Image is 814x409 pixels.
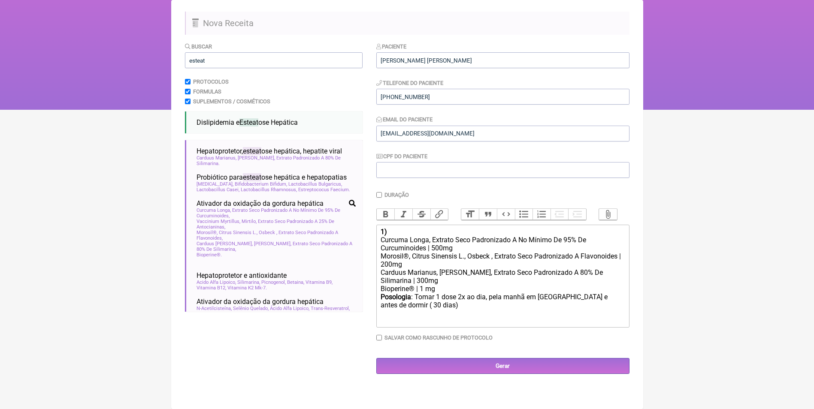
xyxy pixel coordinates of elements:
[376,116,433,123] label: Email do Paciente
[515,209,533,220] button: Bullets
[197,298,324,306] span: Ativador da oxidação da gordura hepática
[197,219,356,230] span: Vaccinium Myrtillus, Mirtilo, Extrato Seco Padronizado A 25% De Antocianinas
[377,209,395,220] button: Bold
[227,285,267,291] span: Vitamina K2 Mk-7
[599,209,617,220] button: Attach Files
[197,147,342,155] span: Hepatoprotetor, ose hepática, hepatite viral
[235,181,287,187] span: Bifidobacterium Bifidum
[237,280,260,285] span: Silimarina
[197,306,232,311] span: N-Acetilcisteína
[376,43,407,50] label: Paciente
[376,358,629,374] input: Gerar
[412,209,430,220] button: Strikethrough
[193,88,221,95] label: Formulas
[384,334,493,341] label: Salvar como rascunho de Protocolo
[197,280,236,285] span: Acido Alfa Lipoico
[193,78,229,85] label: Protocolos
[533,209,551,220] button: Numbers
[270,306,309,311] span: Ácido Alfa Lipoico
[381,228,387,236] strong: 1)
[197,271,287,280] span: Hepatoprotetor e antioxidante
[197,173,347,181] span: Probiótico para ose hepática e hepatopatias
[381,268,624,285] div: Carduus Marianus, [PERSON_NAME], Extrato Seco Padronizado A 80% De Silimarina | 300mg
[394,209,412,220] button: Italic
[306,280,333,285] span: Vitamina B9
[193,98,270,105] label: Suplementos / Cosméticos
[381,285,624,293] div: Bioperine® | 1 mg
[239,118,258,126] span: Esteat
[185,12,629,35] h2: Nova Receita
[197,181,233,187] span: [MEDICAL_DATA]
[197,252,222,258] span: Bioperine®
[197,155,356,166] span: Carduus Marianus, [PERSON_NAME], Extrato Padronizado A 80% De Silimarina
[430,209,448,220] button: Link
[233,306,269,311] span: Selênio Quelado
[376,153,428,159] label: CPF do Paciente
[185,52,363,68] input: exemplo: emagrecimento, ansiedade
[381,293,624,318] div: : Tomar 1 dose 2x ao dia, pela manhã em [GEOGRAPHIC_DATA] e antes de dormir ( 30 dias)ㅤ
[287,280,304,285] span: Betaina
[497,209,515,220] button: Code
[185,43,212,50] label: Buscar
[298,187,350,192] span: Estreptococus Faecium
[479,209,497,220] button: Quote
[384,192,409,198] label: Duração
[568,209,586,220] button: Increase Level
[261,280,286,285] span: Picnogenol
[288,181,342,187] span: Lactobacillus Bulgaricus
[197,199,324,208] span: Ativador da oxidação da gordura hepática
[243,173,261,181] span: esteat
[197,241,356,252] span: Carduus [PERSON_NAME], [PERSON_NAME], Extrato Seco Padronizado A 80% De Silimarina
[381,236,624,252] div: Curcuma Longa, Extrato Seco Padronizado A No Mínimo De 95% De Curcuminoides | 500mg
[381,293,411,301] strong: Posologia
[461,209,479,220] button: Heading
[197,208,356,219] span: Curcuma Longa, Extrato Seco Padronizado A No Mínimo De 95% De Curcuminoides
[197,285,226,291] span: Vitamina B12
[197,230,356,241] span: Morosil®, Citrus Sinensis L., Osbeck , Extrato Seco Padronizado A Flavonoides
[197,311,221,317] span: Quercetina
[376,80,444,86] label: Telefone do Paciente
[197,118,298,126] span: Dislipidemia e ose Hepática
[243,147,261,155] span: esteat
[197,187,239,192] span: Lactobacillus Casei
[311,306,350,311] span: Trans-Resveratrol
[241,187,297,192] span: Lactobacillus Rhamnosus
[381,252,624,268] div: Morosil®, Citrus Sinensis L., Osbeck , Extrato Seco Padronizado A Flavonoides | 200mg
[551,209,569,220] button: Decrease Level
